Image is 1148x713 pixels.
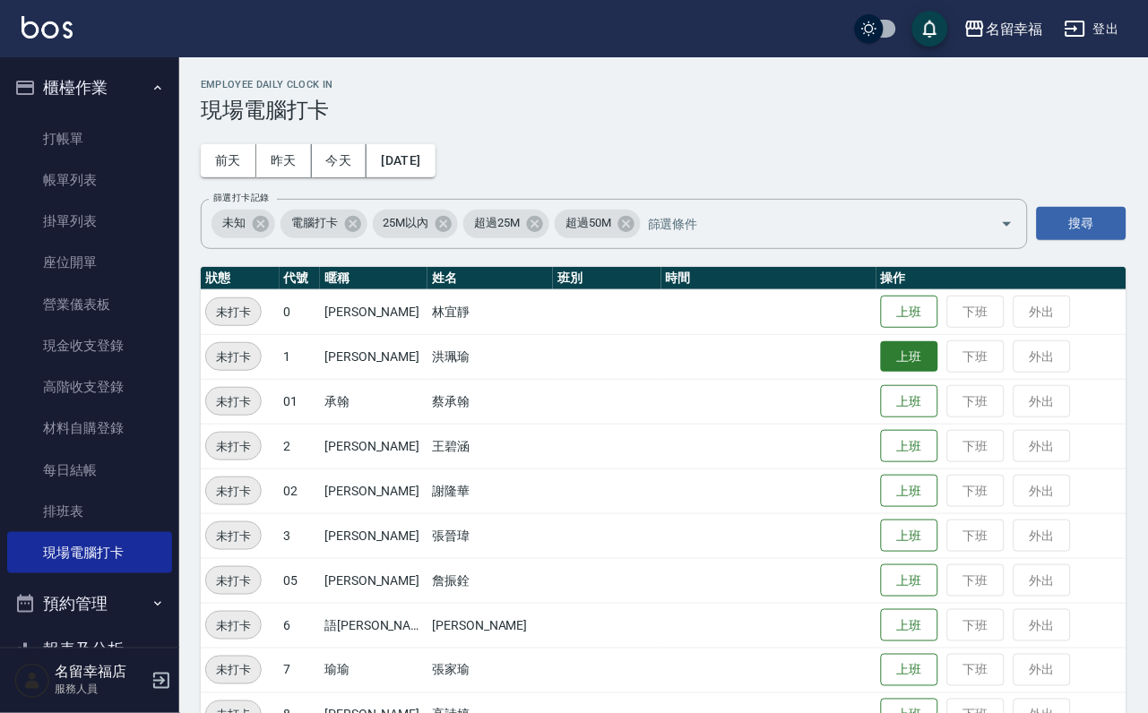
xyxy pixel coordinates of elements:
th: 操作 [876,267,1126,290]
div: 超過25M [463,210,549,238]
td: 05 [280,558,321,603]
button: 報表及分析 [7,627,172,674]
span: 未打卡 [206,527,261,545]
button: 上班 [881,385,938,418]
button: 櫃檯作業 [7,64,172,111]
td: [PERSON_NAME] [320,513,427,558]
a: 現場電腦打卡 [7,532,172,573]
h5: 名留幸福店 [55,664,146,682]
div: 25M以內 [373,210,459,238]
h2: Employee Daily Clock In [201,79,1126,90]
span: 未打卡 [206,392,261,411]
td: [PERSON_NAME] [320,558,427,603]
button: 昨天 [256,144,312,177]
span: 電腦打卡 [281,214,349,232]
button: 上班 [881,475,938,508]
a: 座位開單 [7,242,172,283]
a: 高階收支登錄 [7,366,172,408]
th: 暱稱 [320,267,427,290]
a: 材料自購登錄 [7,408,172,449]
button: Open [993,210,1022,238]
button: 上班 [881,654,938,687]
a: 排班表 [7,491,172,532]
span: 未打卡 [206,303,261,322]
td: 王碧涵 [427,424,553,468]
a: 打帳單 [7,118,172,159]
th: 代號 [280,267,321,290]
span: 25M以內 [373,214,440,232]
td: 2 [280,424,321,468]
th: 班別 [553,267,660,290]
div: 未知 [211,210,275,238]
th: 時間 [661,267,876,290]
td: 林宜靜 [427,289,553,334]
td: 02 [280,468,321,513]
td: 承翰 [320,379,427,424]
td: 01 [280,379,321,424]
button: 前天 [201,144,256,177]
a: 營業儀表板 [7,284,172,325]
a: 掛單列表 [7,201,172,242]
th: 姓名 [427,267,553,290]
img: Person [14,663,50,699]
td: 1 [280,334,321,379]
td: 張家瑜 [427,648,553,692]
span: 超過50M [555,214,622,232]
td: 張晉瑋 [427,513,553,558]
span: 未打卡 [206,482,261,501]
div: 電腦打卡 [281,210,367,238]
td: 洪珮瑜 [427,334,553,379]
td: 謝隆華 [427,468,553,513]
button: 上班 [881,609,938,642]
td: 3 [280,513,321,558]
td: [PERSON_NAME] [320,289,427,334]
img: Logo [22,16,73,39]
a: 現金收支登錄 [7,325,172,366]
td: 語[PERSON_NAME] [320,603,427,648]
td: 6 [280,603,321,648]
span: 未打卡 [206,571,261,590]
p: 服務人員 [55,682,146,698]
h3: 現場電腦打卡 [201,98,1126,123]
span: 未打卡 [206,616,261,635]
span: 未打卡 [206,661,261,680]
button: 今天 [312,144,367,177]
button: save [912,11,948,47]
button: [DATE] [367,144,435,177]
span: 未打卡 [206,437,261,456]
td: [PERSON_NAME] [320,334,427,379]
button: 登出 [1057,13,1126,46]
th: 狀態 [201,267,280,290]
td: 瑜瑜 [320,648,427,692]
td: 蔡承翰 [427,379,553,424]
button: 預約管理 [7,580,172,627]
div: 超過50M [555,210,641,238]
td: [PERSON_NAME] [320,424,427,468]
button: 上班 [881,296,938,329]
span: 超過25M [463,214,531,232]
button: 名留幸福 [957,11,1050,47]
button: 上班 [881,341,938,373]
a: 每日結帳 [7,450,172,491]
input: 篩選條件 [643,208,970,239]
span: 未知 [211,214,256,232]
td: 7 [280,648,321,692]
button: 上班 [881,520,938,553]
td: [PERSON_NAME] [320,468,427,513]
div: 名留幸福 [986,18,1043,40]
td: 0 [280,289,321,334]
span: 未打卡 [206,348,261,366]
label: 篩選打卡記錄 [213,191,270,204]
button: 搜尋 [1037,207,1126,240]
button: 上班 [881,564,938,597]
td: 詹振銓 [427,558,553,603]
button: 上班 [881,430,938,463]
a: 帳單列表 [7,159,172,201]
td: [PERSON_NAME] [427,603,553,648]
